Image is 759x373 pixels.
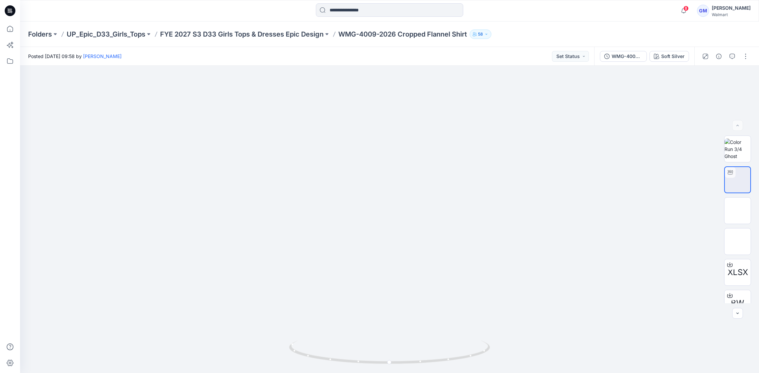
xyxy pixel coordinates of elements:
[338,30,467,39] p: WMG-4009-2026 Cropped Flannel Shirt
[712,12,751,17] div: Walmart
[731,297,744,309] span: BW
[697,5,709,17] div: GM
[28,30,52,39] a: Folders
[612,53,642,60] div: WMG-4009-2026_Rev1_Cropped Flannel Shirt_Full Colorway
[683,6,689,11] span: 8
[728,266,748,278] span: XLSX
[83,53,122,59] a: [PERSON_NAME]
[713,51,724,62] button: Details
[712,4,751,12] div: [PERSON_NAME]
[661,53,685,60] div: Soft Silver
[478,31,483,38] p: 58
[649,51,689,62] button: Soft Silver
[67,30,145,39] a: UP_Epic_D33_Girls_Tops
[600,51,647,62] button: WMG-4009-2026_Rev1_Cropped Flannel Shirt_Full Colorway
[470,30,491,39] button: 58
[160,30,324,39] a: FYE 2027 S3 D33 Girls Tops & Dresses Epic Design
[724,139,751,160] img: Color Run 3/4 Ghost
[28,53,122,60] span: Posted [DATE] 09:58 by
